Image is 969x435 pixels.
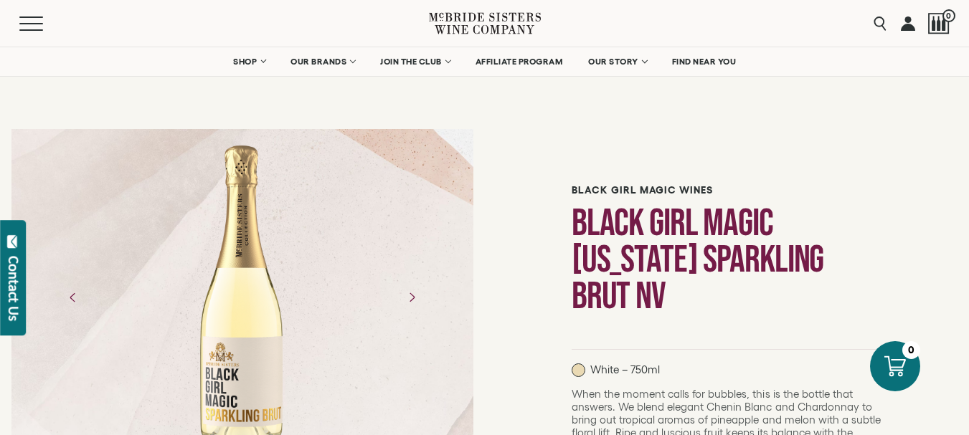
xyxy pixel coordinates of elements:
a: AFFILIATE PROGRAM [466,47,572,76]
h6: Black Girl Magic Wines [572,184,882,196]
span: 0 [942,9,955,22]
div: Contact Us [6,256,21,321]
span: AFFILIATE PROGRAM [476,57,563,67]
a: OUR STORY [579,47,656,76]
h1: Black Girl Magic [US_STATE] Sparkling Brut NV [572,205,882,315]
a: SHOP [224,47,274,76]
p: White – 750ml [572,363,660,377]
span: JOIN THE CLUB [380,57,442,67]
a: JOIN THE CLUB [371,47,459,76]
a: OUR BRANDS [281,47,364,76]
span: FIND NEAR YOU [672,57,737,67]
span: OUR BRANDS [290,57,346,67]
button: Mobile Menu Trigger [19,16,71,31]
a: FIND NEAR YOU [663,47,746,76]
button: Previous [55,279,92,316]
div: 0 [902,341,920,359]
span: SHOP [233,57,257,67]
span: OUR STORY [588,57,638,67]
button: Next [393,279,430,316]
